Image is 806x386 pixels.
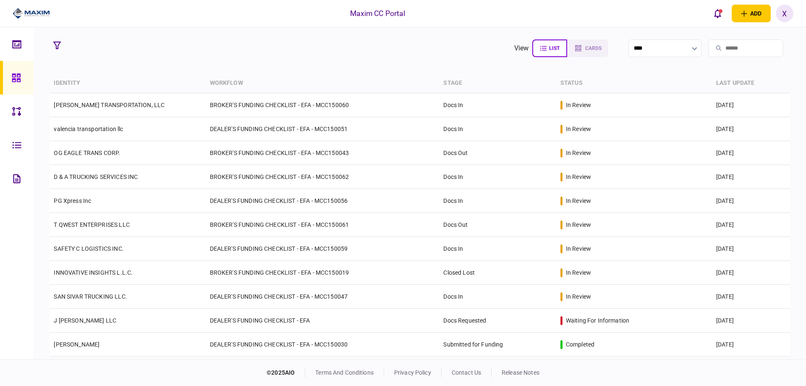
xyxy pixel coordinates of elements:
[439,309,556,333] td: Docs Requested
[709,5,727,22] button: open notifications list
[712,357,790,381] td: [DATE]
[439,261,556,285] td: Closed Lost
[54,173,138,180] a: D & A TRUCKING SERVICES INC
[712,333,790,357] td: [DATE]
[439,93,556,117] td: Docs In
[566,173,591,181] div: in review
[206,165,440,189] td: BROKER'S FUNDING CHECKLIST - EFA - MCC150062
[54,269,133,276] a: INNOVATIVE INSIGHTS L.L.C.
[566,340,594,349] div: completed
[712,141,790,165] td: [DATE]
[566,149,591,157] div: in review
[439,213,556,237] td: Docs Out
[206,93,440,117] td: BROKER'S FUNDING CHECKLIST - EFA - MCC150060
[556,74,712,93] th: status
[206,141,440,165] td: BROKER'S FUNDING CHECKLIST - EFA - MCC150043
[712,237,790,261] td: [DATE]
[206,357,440,381] td: BROKER'S FUNDING CHECKLIST - EFA - MCC150054
[206,285,440,309] td: DEALER'S FUNDING CHECKLIST - EFA - MCC150047
[566,197,591,205] div: in review
[439,165,556,189] td: Docs In
[732,5,771,22] button: open adding identity options
[206,261,440,285] td: BROKER'S FUNDING CHECKLIST - EFA - MCC150019
[566,292,591,301] div: in review
[712,309,790,333] td: [DATE]
[267,368,305,377] div: © 2025 AIO
[712,93,790,117] td: [DATE]
[50,74,205,93] th: identity
[206,189,440,213] td: DEALER'S FUNDING CHECKLIST - EFA - MCC150056
[712,74,790,93] th: last update
[206,117,440,141] td: DEALER'S FUNDING CHECKLIST - EFA - MCC150051
[532,39,567,57] button: list
[566,244,591,253] div: in review
[54,150,120,156] a: OG EAGLE TRANS CORP.
[54,102,165,108] a: [PERSON_NAME] TRANSPORTATION, LLC
[712,213,790,237] td: [DATE]
[712,117,790,141] td: [DATE]
[54,245,123,252] a: SAFETY C LOGISTICS INC.
[439,333,556,357] td: Submitted for Funding
[585,45,602,51] span: cards
[514,43,529,53] div: view
[439,357,556,381] td: Docs In
[712,165,790,189] td: [DATE]
[54,317,116,324] a: J [PERSON_NAME] LLC
[13,7,50,20] img: client company logo
[54,197,91,204] a: PG Xpress Inc
[394,369,431,376] a: privacy policy
[206,74,440,93] th: workflow
[712,261,790,285] td: [DATE]
[439,189,556,213] td: Docs In
[54,293,127,300] a: SAN SIVAR TRUCKING LLC.
[566,125,591,133] div: in review
[566,268,591,277] div: in review
[566,221,591,229] div: in review
[439,237,556,261] td: Docs In
[439,141,556,165] td: Docs Out
[452,369,481,376] a: contact us
[439,285,556,309] td: Docs In
[54,221,129,228] a: T QWEST ENTERPRISES LLC
[206,309,440,333] td: DEALER'S FUNDING CHECKLIST - EFA
[54,126,123,132] a: valencia transportation llc
[549,45,560,51] span: list
[712,189,790,213] td: [DATE]
[54,341,99,348] a: [PERSON_NAME]
[566,101,591,109] div: in review
[206,213,440,237] td: BROKER'S FUNDING CHECKLIST - EFA - MCC150061
[439,117,556,141] td: Docs In
[350,8,406,19] div: Maxim CC Portal
[439,74,556,93] th: stage
[502,369,539,376] a: release notes
[566,316,629,325] div: waiting for information
[206,333,440,357] td: DEALER'S FUNDING CHECKLIST - EFA - MCC150030
[206,237,440,261] td: DEALER'S FUNDING CHECKLIST - EFA - MCC150059
[712,285,790,309] td: [DATE]
[315,369,374,376] a: terms and conditions
[567,39,608,57] button: cards
[776,5,793,22] button: X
